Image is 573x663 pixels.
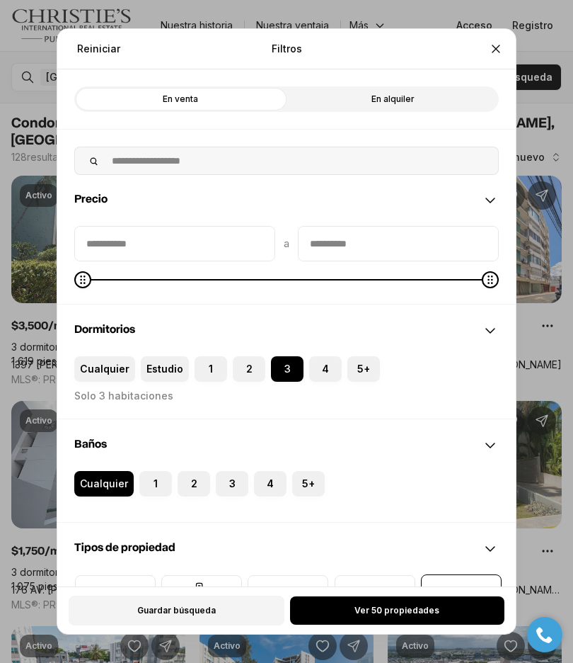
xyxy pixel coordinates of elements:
font: 5+ [302,477,315,489]
input: precioMáximo [299,227,498,261]
font: a [284,237,289,250]
div: Precio [57,175,516,226]
font: 4 [322,363,329,375]
button: Reiniciar [69,35,129,63]
font: Cualquier [80,477,128,489]
font: Baños [74,438,107,450]
div: Precio [57,226,516,304]
font: Precio [74,193,108,205]
font: 4 [267,477,274,489]
button: Ver 50 propiedades [290,596,504,625]
font: Reiniciar [77,42,120,55]
font: 5+ [357,363,370,375]
div: Dormitorios [57,356,516,419]
font: 1 [154,477,158,489]
font: Guardar búsqueda [137,605,216,616]
font: En alquiler [371,93,415,104]
font: Dormitorios [74,324,135,335]
font: En venta [163,93,198,104]
font: 3 [229,477,236,489]
font: 2 [191,477,197,489]
font: Ver 50 propiedades [354,605,439,616]
div: Baños [57,420,516,471]
font: 1 [209,363,213,375]
span: Máximo [482,271,499,288]
font: Cualquier [80,363,129,375]
font: 2 [246,363,253,375]
button: Guardar búsqueda [69,596,284,625]
span: Mínimo [74,271,91,288]
div: Baños [57,471,516,522]
button: Cerca [482,35,510,63]
div: Tipos de propiedad [57,523,516,574]
input: precioMin [75,227,274,261]
font: Filtros [272,42,302,55]
font: Tipos de propiedad [74,542,175,553]
font: 3 [284,363,291,375]
div: Dormitorios [57,305,516,356]
font: Solo 3 habitaciones [74,390,173,402]
font: Estudio [146,363,183,375]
